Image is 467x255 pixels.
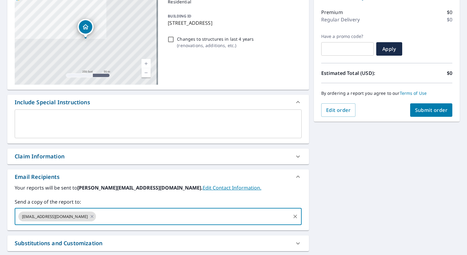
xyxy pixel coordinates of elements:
a: Current Level 17, Zoom Out [142,68,151,77]
div: Include Special Instructions [7,95,309,109]
div: Substitutions and Customization [15,239,102,247]
p: Premium [321,9,343,16]
span: [EMAIL_ADDRESS][DOMAIN_NAME] [18,214,91,220]
div: Claim Information [15,152,64,161]
p: Changes to structures in last 4 years [177,36,254,42]
a: EditContactInfo [203,184,261,191]
p: $0 [447,9,452,16]
b: [PERSON_NAME][EMAIL_ADDRESS][DOMAIN_NAME]. [77,184,203,191]
span: Apply [381,46,397,52]
p: $0 [447,16,452,23]
label: Have a promo code? [321,34,374,39]
div: Substitutions and Customization [7,235,309,251]
p: BUILDING ID [168,13,191,19]
p: [STREET_ADDRESS] [168,19,299,27]
p: Regular Delivery [321,16,360,23]
p: ( renovations, additions, etc. ) [177,42,254,49]
label: Your reports will be sent to [15,184,302,191]
button: Apply [376,42,402,56]
div: Email Recipients [15,173,60,181]
span: Edit order [326,107,351,113]
p: Estimated Total (USD): [321,69,387,77]
p: $0 [447,69,452,77]
a: Terms of Use [400,90,427,96]
div: [EMAIL_ADDRESS][DOMAIN_NAME] [18,212,96,221]
div: Claim Information [7,149,309,164]
div: Email Recipients [7,169,309,184]
div: Include Special Instructions [15,98,90,106]
button: Submit order [410,103,453,117]
div: Dropped pin, building 1, Residential property, 2150 W 11th St Cleveland, OH 44113 [78,19,94,38]
span: Submit order [415,107,448,113]
button: Clear [291,212,300,221]
p: By ordering a report you agree to our [321,91,452,96]
label: Send a copy of the report to: [15,198,302,205]
button: Edit order [321,103,356,117]
a: Current Level 17, Zoom In [142,59,151,68]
